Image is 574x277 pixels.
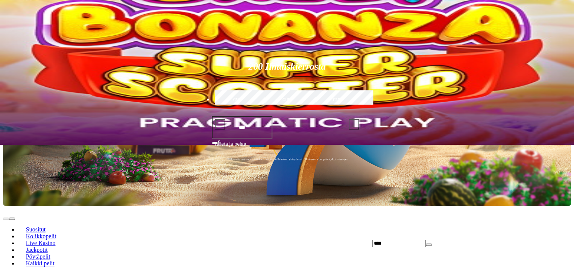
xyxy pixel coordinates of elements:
button: prev slide [3,218,9,220]
a: Kaikki pelit [18,258,62,269]
span: Talleta ja pelaa [214,140,246,154]
span: Live Kasino [23,240,59,246]
span: Suositut [23,226,49,233]
nav: Lobby [3,213,357,273]
label: €150 [263,89,311,111]
button: next slide [9,218,15,220]
button: minus icon [215,119,225,129]
button: plus icon [349,119,359,129]
a: Kolikkopelit [18,231,64,242]
button: Talleta ja pelaa [212,140,362,154]
span: Kolikkopelit [23,233,59,239]
span: Kaikki pelit [23,260,58,266]
a: Pöytäpelit [18,251,58,262]
a: Live Kasino [18,237,63,249]
a: Suositut [18,224,53,235]
button: clear entry [426,244,432,246]
span: € [218,139,220,144]
span: € [295,120,298,127]
label: €250 [314,89,361,111]
input: Search [372,240,426,247]
a: Jackpotit [18,244,55,256]
label: €50 [213,89,260,111]
span: Jackpotit [23,247,51,253]
span: Pöytäpelit [23,253,53,260]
